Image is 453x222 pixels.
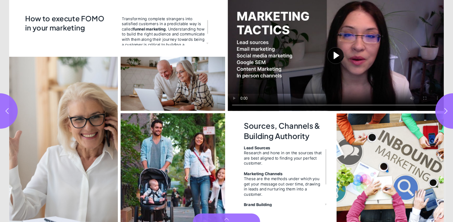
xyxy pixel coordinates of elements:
[25,14,104,36] h2: How to execute FOMO in your marketing
[244,121,326,141] h2: Sources, Channels & Building Authority
[244,171,282,176] strong: Marketing Channels
[133,26,166,31] strong: funnel marketing
[244,145,270,150] strong: Lead Sources
[244,202,272,207] strong: Brand Building
[122,16,206,52] span: Transforming complete strangers into satisfied customers in a predictable way is called . Underst...
[244,176,324,196] div: These are the methods under which you get your message out over time, drawing in leads and nurtur...
[244,150,324,166] div: Research and hone in on the sources that are best aligned to finding your perfect customer.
